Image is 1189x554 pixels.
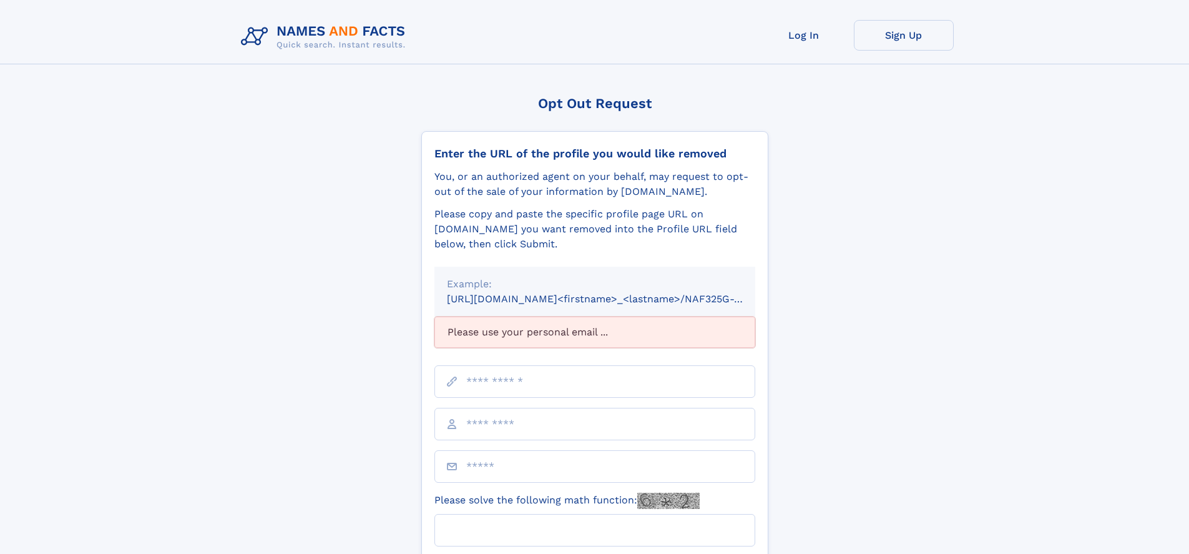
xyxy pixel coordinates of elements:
div: You, or an authorized agent on your behalf, may request to opt-out of the sale of your informatio... [434,169,755,199]
div: Please use your personal email ... [434,317,755,348]
div: Example: [447,277,743,292]
a: Sign Up [854,20,954,51]
div: Opt Out Request [421,96,768,111]
div: Please copy and paste the specific profile page URL on [DOMAIN_NAME] you want removed into the Pr... [434,207,755,252]
a: Log In [754,20,854,51]
small: [URL][DOMAIN_NAME]<firstname>_<lastname>/NAF325G-xxxxxxxx [447,293,779,305]
img: Logo Names and Facts [236,20,416,54]
label: Please solve the following math function: [434,493,700,509]
div: Enter the URL of the profile you would like removed [434,147,755,161]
